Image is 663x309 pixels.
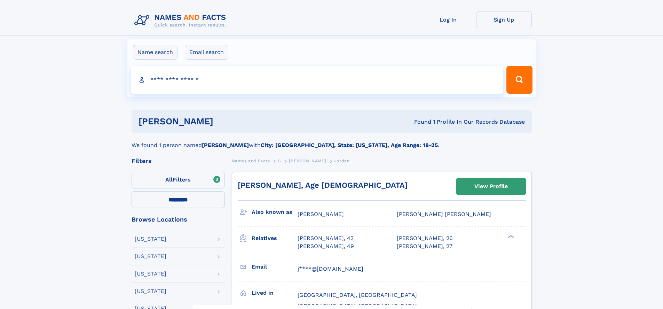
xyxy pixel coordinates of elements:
div: [US_STATE] [135,288,166,294]
div: [US_STATE] [135,236,166,242]
a: Sign Up [476,11,532,28]
h3: Relatives [252,232,298,244]
a: [PERSON_NAME], 49 [298,242,354,250]
label: Filters [132,172,225,188]
div: We found 1 person named with . [132,133,532,149]
h1: [PERSON_NAME] [139,117,314,126]
span: [GEOGRAPHIC_DATA], [GEOGRAPHIC_DATA] [298,292,417,298]
h3: Also known as [252,206,298,218]
h3: Lived in [252,287,298,299]
div: [US_STATE] [135,271,166,277]
a: [PERSON_NAME] [289,156,326,165]
a: [PERSON_NAME], 26 [397,234,453,242]
button: Search Button [506,66,532,94]
input: search input [131,66,504,94]
span: G [278,159,281,163]
a: G [278,156,281,165]
a: [PERSON_NAME], Age [DEMOGRAPHIC_DATA] [238,181,408,190]
a: Names and Facts [232,156,270,165]
img: Logo Names and Facts [132,11,232,30]
label: Email search [185,45,228,60]
h3: Email [252,261,298,273]
div: [US_STATE] [135,254,166,259]
div: Filters [132,158,225,164]
div: Browse Locations [132,216,225,223]
b: City: [GEOGRAPHIC_DATA], State: [US_STATE], Age Range: 18-25 [261,142,438,148]
span: [PERSON_NAME] [PERSON_NAME] [397,211,491,217]
span: Jordan [334,159,350,163]
span: [PERSON_NAME] [289,159,326,163]
a: View Profile [457,178,526,195]
label: Name search [133,45,177,60]
b: [PERSON_NAME] [202,142,249,148]
span: All [165,176,173,183]
div: ❯ [506,234,514,239]
div: Found 1 Profile In Our Records Database [314,118,525,126]
span: [PERSON_NAME] [298,211,344,217]
div: View Profile [474,178,508,194]
a: [PERSON_NAME], 27 [397,242,452,250]
a: Log In [420,11,476,28]
a: [PERSON_NAME], 43 [298,234,354,242]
